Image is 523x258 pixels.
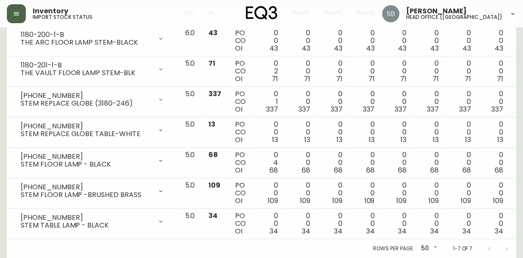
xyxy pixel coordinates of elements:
[235,196,242,206] span: OI
[324,182,343,205] div: 0 0
[292,90,310,113] div: 0 0
[300,196,310,206] span: 109
[21,214,152,222] div: [PHONE_NUMBER]
[208,211,217,221] span: 34
[356,151,374,174] div: 0 0
[388,182,407,205] div: 0 0
[260,182,278,205] div: 0 0
[491,104,503,114] span: 337
[465,135,471,145] span: 13
[388,212,407,235] div: 0 0
[269,43,278,53] span: 43
[235,226,242,236] span: OI
[465,74,471,84] span: 71
[260,60,278,83] div: 0 2
[268,196,278,206] span: 109
[298,104,310,114] span: 337
[21,69,152,77] div: THE VAULT FLOOR LAMP STEM-BLK
[292,212,310,235] div: 0 0
[368,74,374,84] span: 71
[366,226,374,236] span: 34
[401,135,407,145] span: 13
[356,29,374,52] div: 0 0
[178,56,202,87] td: 5.0
[398,226,407,236] span: 34
[302,226,310,236] span: 34
[334,43,343,53] span: 43
[356,212,374,235] div: 0 0
[292,182,310,205] div: 0 0
[396,196,407,206] span: 109
[388,90,407,113] div: 0 0
[334,226,343,236] span: 34
[334,165,343,175] span: 68
[208,58,215,68] span: 71
[453,121,471,144] div: 0 0
[324,212,343,235] div: 0 0
[484,29,503,52] div: 0 0
[366,165,374,175] span: 68
[33,15,92,20] h5: import stock status
[269,165,278,175] span: 68
[459,104,471,114] span: 337
[420,121,439,144] div: 0 0
[388,121,407,144] div: 0 0
[292,151,310,174] div: 0 0
[462,43,471,53] span: 43
[304,135,310,145] span: 13
[21,100,152,107] div: STEM REPLACE GLOBE (3180-246)
[21,122,152,130] div: [PHONE_NUMBER]
[356,182,374,205] div: 0 0
[492,196,503,206] span: 109
[272,135,278,145] span: 13
[432,74,439,84] span: 71
[453,245,472,252] p: 1-7 of 7
[21,61,152,69] div: 1180-201-1-B
[382,5,399,22] img: 85855414dd6b989d32b19e738a67d5b5
[433,135,439,145] span: 13
[366,43,374,53] span: 43
[462,165,471,175] span: 68
[388,151,407,174] div: 0 0
[494,165,503,175] span: 68
[356,60,374,83] div: 0 0
[260,212,278,235] div: 0 0
[235,165,242,175] span: OI
[453,182,471,205] div: 0 0
[496,74,503,84] span: 71
[356,121,374,144] div: 0 0
[208,119,215,129] span: 13
[235,43,242,53] span: OI
[21,161,152,168] div: STEM FLOOR LAMP - BLACK
[178,26,202,56] td: 6.0
[484,212,503,235] div: 0 0
[21,153,152,161] div: [PHONE_NUMBER]
[484,90,503,113] div: 0 0
[398,43,407,53] span: 43
[453,60,471,83] div: 0 0
[260,151,278,174] div: 0 4
[484,60,503,83] div: 0 0
[406,15,502,20] h5: head office ([GEOGRAPHIC_DATA])
[388,29,407,52] div: 0 0
[14,60,171,79] div: 1180-201-1-BTHE VAULT FLOOR LAMP STEM-BLK
[272,74,278,84] span: 71
[362,104,374,114] span: 337
[453,151,471,174] div: 0 0
[14,29,171,48] div: 1180-200-1-BTHE ARC FLOOR LAMP STEM-BLACK
[235,60,246,83] div: PO CO
[461,196,471,206] span: 109
[235,74,242,84] span: OI
[21,92,152,100] div: [PHONE_NUMBER]
[178,209,202,239] td: 5.0
[235,104,242,114] span: OI
[373,245,414,252] p: Rows per page:
[364,196,374,206] span: 109
[235,121,246,144] div: PO CO
[304,74,310,84] span: 71
[14,90,171,109] div: [PHONE_NUMBER]STEM REPLACE GLOBE (3180-246)
[420,60,439,83] div: 0 0
[400,74,407,84] span: 71
[324,151,343,174] div: 0 0
[21,39,152,46] div: THE ARC FLOOR LAMP STEM-BLACK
